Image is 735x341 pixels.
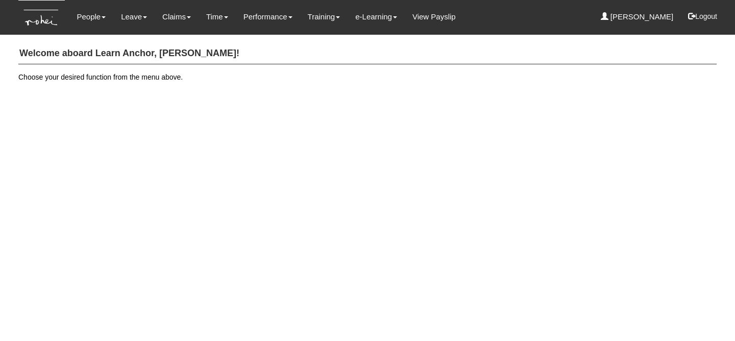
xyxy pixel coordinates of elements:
iframe: chat widget [692,300,725,331]
a: Leave [121,5,147,29]
a: Performance [243,5,292,29]
h4: Welcome aboard Learn Anchor, [PERSON_NAME]! [18,43,717,64]
img: KTs7HI1dOZG7tu7pUkOpGGQAiEQAiEQAj0IhBB1wtXDg6BEAiBEAiBEAiB4RGIoBtemSRFIRACIRACIRACIdCLQARdL1w5OAR... [18,1,65,35]
a: [PERSON_NAME] [601,5,674,29]
a: Time [206,5,228,29]
a: Training [308,5,340,29]
a: People [77,5,106,29]
p: Choose your desired function from the menu above. [18,72,717,82]
a: Claims [162,5,191,29]
a: View Payslip [412,5,456,29]
button: Logout [681,4,724,29]
a: e-Learning [355,5,397,29]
